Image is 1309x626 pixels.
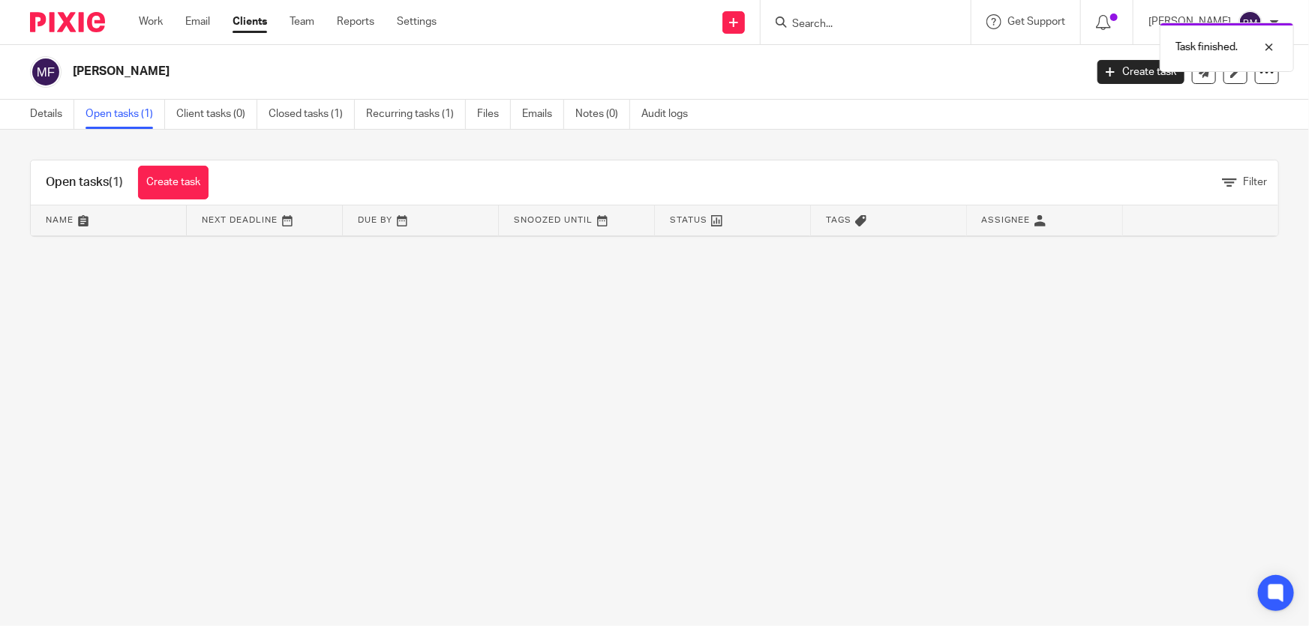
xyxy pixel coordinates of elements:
[826,216,851,224] span: Tags
[138,166,209,199] a: Create task
[139,14,163,29] a: Work
[641,100,699,129] a: Audit logs
[477,100,511,129] a: Files
[1243,177,1267,187] span: Filter
[575,100,630,129] a: Notes (0)
[46,175,123,190] h1: Open tasks
[670,216,707,224] span: Status
[109,176,123,188] span: (1)
[397,14,437,29] a: Settings
[514,216,593,224] span: Snoozed Until
[86,100,165,129] a: Open tasks (1)
[30,12,105,32] img: Pixie
[73,64,875,79] h2: [PERSON_NAME]
[1238,10,1262,34] img: svg%3E
[290,14,314,29] a: Team
[30,100,74,129] a: Details
[1175,40,1238,55] p: Task finished.
[1097,60,1184,84] a: Create task
[269,100,355,129] a: Closed tasks (1)
[522,100,564,129] a: Emails
[30,56,62,88] img: svg%3E
[233,14,267,29] a: Clients
[366,100,466,129] a: Recurring tasks (1)
[337,14,374,29] a: Reports
[176,100,257,129] a: Client tasks (0)
[185,14,210,29] a: Email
